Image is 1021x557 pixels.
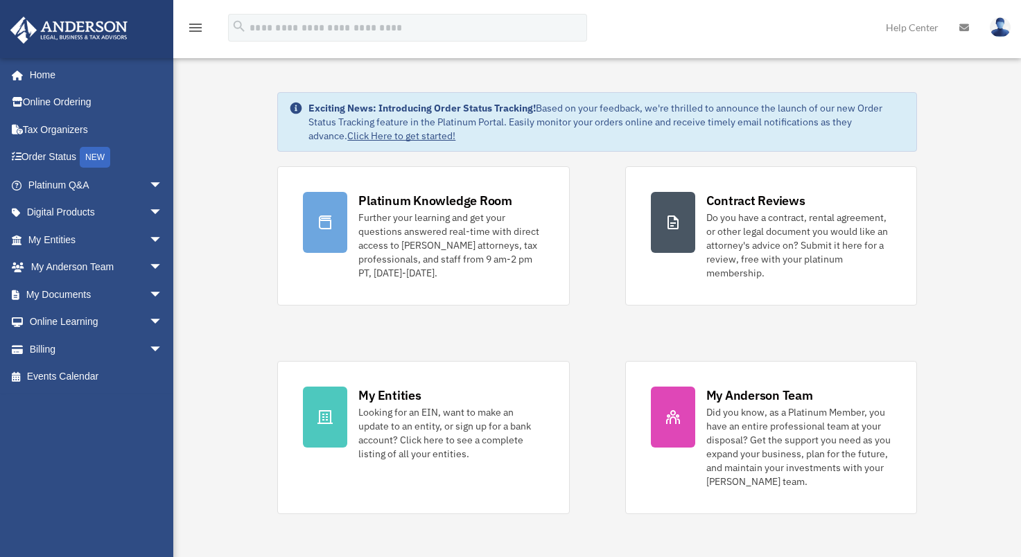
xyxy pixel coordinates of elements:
span: arrow_drop_down [149,281,177,309]
strong: Exciting News: Introducing Order Status Tracking! [308,102,536,114]
div: My Entities [358,387,421,404]
a: Click Here to get started! [347,130,455,142]
a: Billingarrow_drop_down [10,335,184,363]
div: Platinum Knowledge Room [358,192,512,209]
div: My Anderson Team [706,387,813,404]
div: Further your learning and get your questions answered real-time with direct access to [PERSON_NAM... [358,211,543,280]
a: Online Learningarrow_drop_down [10,308,184,336]
div: Looking for an EIN, want to make an update to an entity, or sign up for a bank account? Click her... [358,405,543,461]
a: Contract Reviews Do you have a contract, rental agreement, or other legal document you would like... [625,166,917,306]
a: Order StatusNEW [10,143,184,172]
a: Tax Organizers [10,116,184,143]
span: arrow_drop_down [149,226,177,254]
i: menu [187,19,204,36]
a: Digital Productsarrow_drop_down [10,199,184,227]
div: Do you have a contract, rental agreement, or other legal document you would like an attorney's ad... [706,211,891,280]
a: My Anderson Teamarrow_drop_down [10,254,184,281]
div: NEW [80,147,110,168]
span: arrow_drop_down [149,254,177,282]
a: My Entities Looking for an EIN, want to make an update to an entity, or sign up for a bank accoun... [277,361,569,514]
a: Home [10,61,177,89]
a: Platinum Knowledge Room Further your learning and get your questions answered real-time with dire... [277,166,569,306]
i: search [232,19,247,34]
img: User Pic [990,17,1011,37]
span: arrow_drop_down [149,335,177,364]
img: Anderson Advisors Platinum Portal [6,17,132,44]
div: Did you know, as a Platinum Member, you have an entire professional team at your disposal? Get th... [706,405,891,488]
a: My Entitiesarrow_drop_down [10,226,184,254]
span: arrow_drop_down [149,171,177,200]
span: arrow_drop_down [149,199,177,227]
span: arrow_drop_down [149,308,177,337]
a: My Anderson Team Did you know, as a Platinum Member, you have an entire professional team at your... [625,361,917,514]
a: Events Calendar [10,363,184,391]
a: Platinum Q&Aarrow_drop_down [10,171,184,199]
a: Online Ordering [10,89,184,116]
a: My Documentsarrow_drop_down [10,281,184,308]
a: menu [187,24,204,36]
div: Based on your feedback, we're thrilled to announce the launch of our new Order Status Tracking fe... [308,101,905,143]
div: Contract Reviews [706,192,805,209]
